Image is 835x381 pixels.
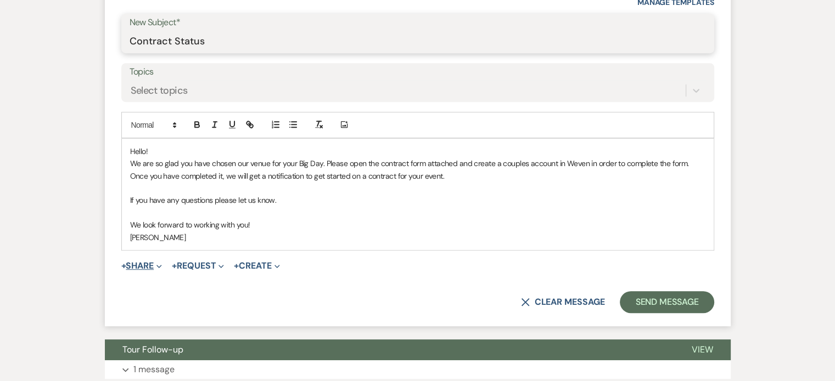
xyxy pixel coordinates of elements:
[131,83,188,98] div: Select topics
[130,231,705,243] p: [PERSON_NAME]
[521,298,604,306] button: Clear message
[692,344,713,355] span: View
[133,362,175,377] p: 1 message
[130,157,705,182] p: We are so glad you have chosen our venue for your Big Day. Please open the contract form attached...
[130,194,705,206] p: If you have any questions please let us know.
[105,339,674,360] button: Tour Follow-up
[130,64,706,80] label: Topics
[130,145,705,157] p: Hello!
[121,261,126,270] span: +
[130,219,705,231] p: We look forward to working with you!
[620,291,714,313] button: Send Message
[121,261,162,270] button: Share
[122,344,183,355] span: Tour Follow-up
[674,339,731,360] button: View
[172,261,177,270] span: +
[130,15,706,31] label: New Subject*
[234,261,279,270] button: Create
[172,261,224,270] button: Request
[234,261,239,270] span: +
[105,360,731,379] button: 1 message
